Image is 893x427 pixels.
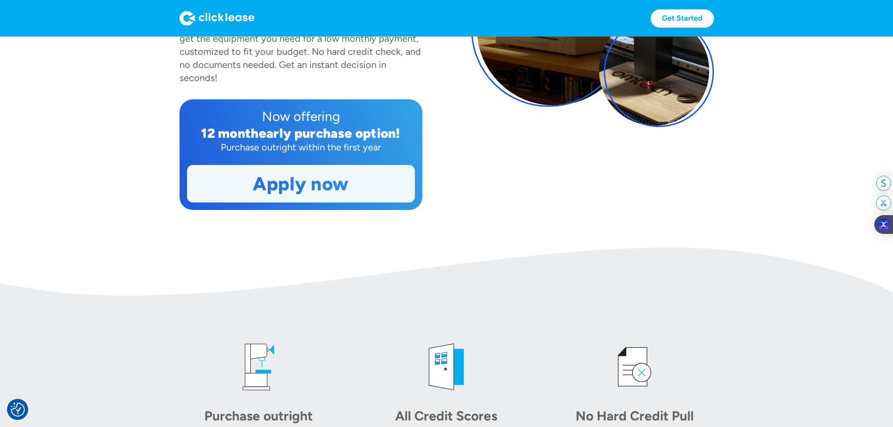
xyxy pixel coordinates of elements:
img: drill press icon [230,339,286,395]
img: credit icon [607,339,663,395]
a: Apply now [188,165,414,202]
div: Purchase outright within the first year [187,141,415,154]
div: early purchase option! [259,125,400,141]
div: has partnered with Clicklease to help you get the equipment you need for a low monthly payment, c... [180,20,421,83]
img: Logo [180,11,255,26]
img: welcome icon [418,339,474,395]
div: No Hard Credit Pull [569,406,700,425]
div: Now offering [187,107,415,126]
div: 12 month [201,125,259,141]
button: Consent Preferences [11,403,25,417]
a: Get Started [651,9,714,28]
img: Revisit consent button [11,403,25,417]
